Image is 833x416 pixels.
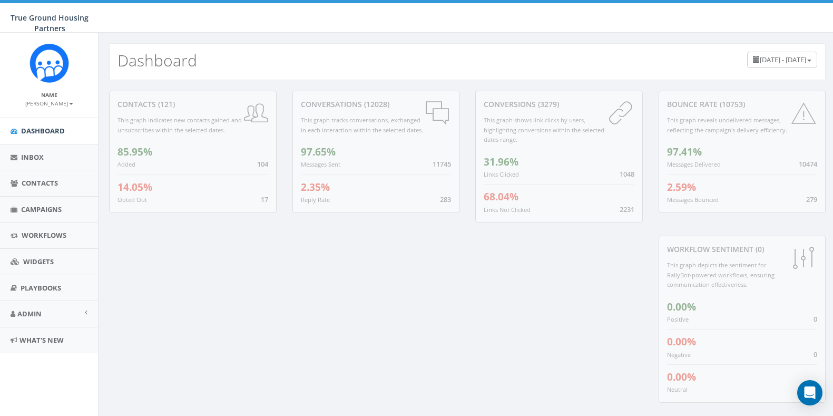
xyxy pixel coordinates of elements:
[25,100,73,107] small: [PERSON_NAME]
[667,351,691,359] small: Negative
[261,195,268,204] span: 17
[484,170,519,178] small: Links Clicked
[21,152,44,162] span: Inbox
[484,99,634,110] div: conversions
[797,380,822,405] div: Open Intercom Messenger
[41,91,57,99] small: Name
[484,116,604,143] small: This graph shows link clicks by users, highlighting conversions within the selected dates range.
[667,99,818,110] div: Bounce Rate
[21,283,61,293] span: Playbooks
[11,13,89,33] span: True Ground Housing Partners
[117,116,242,134] small: This graph indicates new contacts gained and unsubscribes within the selected dates.
[753,244,764,254] span: (0)
[667,180,696,194] span: 2.59%
[667,370,696,384] span: 0.00%
[620,169,634,179] span: 1048
[440,195,451,204] span: 283
[484,155,518,169] span: 31.96%
[667,116,787,134] small: This graph reveals undelivered messages, reflecting the campaign's delivery efficiency.
[117,145,152,159] span: 85.95%
[667,160,721,168] small: Messages Delivered
[30,43,69,83] img: Rally_Corp_Logo_1.png
[433,159,451,169] span: 11745
[117,180,152,194] span: 14.05%
[301,196,330,204] small: Reply Rate
[620,205,634,214] span: 2231
[23,257,54,266] span: Widgets
[667,315,689,323] small: Positive
[22,230,66,240] span: Workflows
[301,145,336,159] span: 97.65%
[22,178,58,188] span: Contacts
[667,335,696,349] span: 0.00%
[484,190,518,204] span: 68.04%
[667,145,702,159] span: 97.41%
[25,98,73,108] a: [PERSON_NAME]
[667,300,696,314] span: 0.00%
[362,99,389,109] span: (12028)
[760,55,806,64] span: [DATE] - [DATE]
[156,99,175,109] span: (121)
[117,160,135,168] small: Added
[667,261,775,288] small: This graph depicts the sentiment for RallyBot-powered workflows, ensuring communication effective...
[806,195,817,204] span: 279
[301,99,452,110] div: conversations
[799,159,817,169] span: 10474
[814,350,817,359] span: 0
[257,159,268,169] span: 104
[301,116,423,134] small: This graph tracks conversations, exchanged in each interaction within the selected dates.
[667,244,818,255] div: Workflow Sentiment
[667,196,719,204] small: Messages Bounced
[21,126,65,136] span: Dashboard
[301,160,340,168] small: Messages Sent
[17,309,42,318] span: Admin
[484,206,531,214] small: Links Not Clicked
[117,52,197,69] h2: Dashboard
[21,205,62,214] span: Campaigns
[536,99,559,109] span: (3279)
[718,99,745,109] span: (10753)
[117,196,147,204] small: Opted Out
[117,99,268,110] div: contacts
[814,314,817,324] span: 0
[667,385,688,393] small: Neutral
[301,180,330,194] span: 2.35%
[19,335,64,345] span: What's New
